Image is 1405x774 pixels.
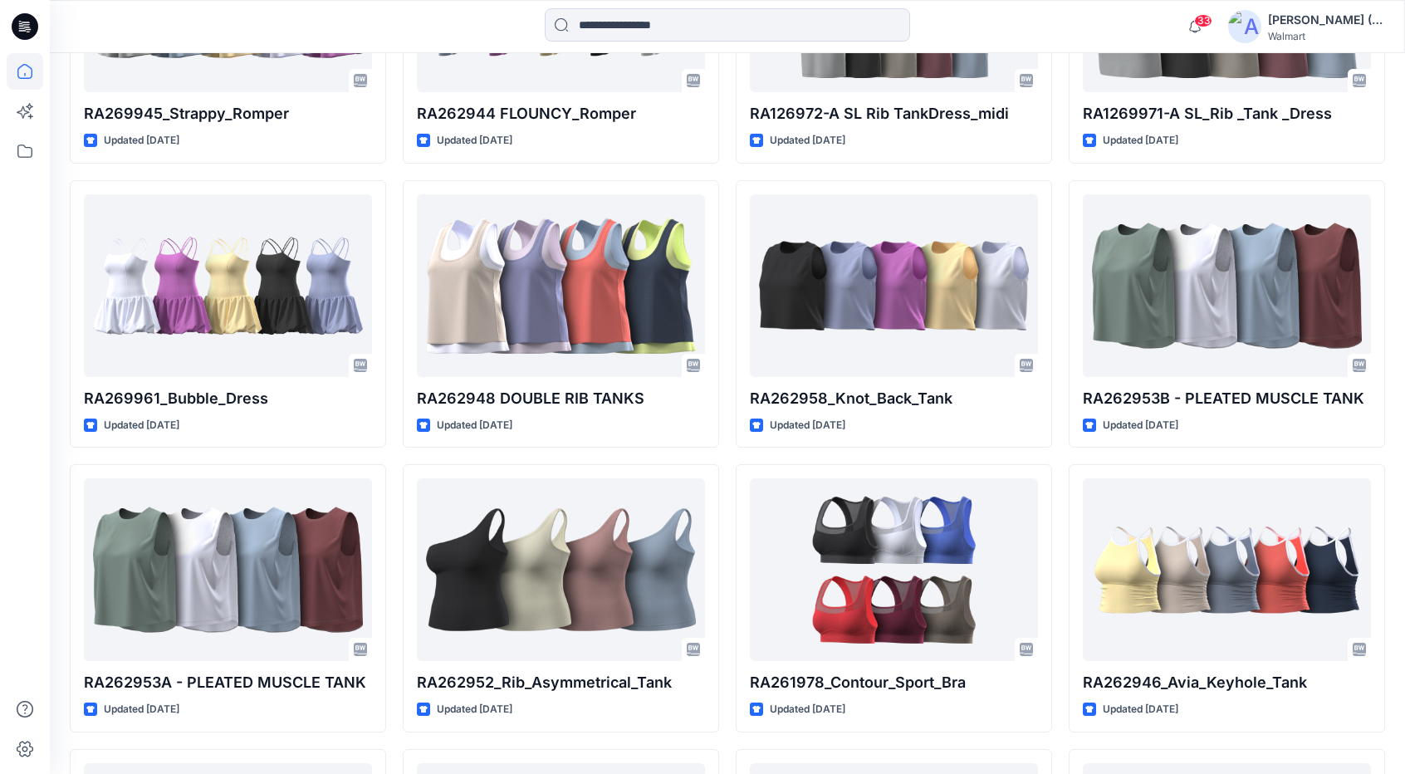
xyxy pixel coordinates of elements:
p: Updated [DATE] [1103,417,1178,434]
a: RA262948 DOUBLE RIB TANKS [417,194,705,377]
img: avatar [1228,10,1261,43]
a: RA262958_Knot_Back_Tank [750,194,1038,377]
div: Walmart [1268,30,1384,42]
span: 33 [1194,14,1212,27]
p: Updated [DATE] [104,132,179,149]
p: Updated [DATE] [437,701,512,718]
p: Updated [DATE] [437,417,512,434]
p: RA269961_Bubble_Dress [84,387,372,410]
p: RA262958_Knot_Back_Tank [750,387,1038,410]
p: RA262953A - PLEATED MUSCLE TANK [84,671,372,694]
p: RA1269971-A SL_Rib _Tank _Dress [1083,102,1371,125]
p: RA262944 FLOUNCY_Romper [417,102,705,125]
p: RA262952_Rib_Asymmetrical_Tank [417,671,705,694]
a: RA262946_Avia_Keyhole_Tank [1083,478,1371,661]
p: Updated [DATE] [104,417,179,434]
a: RA269961_Bubble_Dress [84,194,372,377]
a: RA262953B - PLEATED MUSCLE TANK [1083,194,1371,377]
div: [PERSON_NAME] (Delta Galil) [1268,10,1384,30]
p: RA261978_Contour_Sport_Bra [750,671,1038,694]
p: RA262946_Avia_Keyhole_Tank [1083,671,1371,694]
p: Updated [DATE] [1103,132,1178,149]
p: Updated [DATE] [770,701,845,718]
p: RA269945_Strappy_Romper [84,102,372,125]
p: Updated [DATE] [770,417,845,434]
p: RA262953B - PLEATED MUSCLE TANK [1083,387,1371,410]
a: RA261978_Contour_Sport_Bra [750,478,1038,661]
p: Updated [DATE] [1103,701,1178,718]
p: RA262948 DOUBLE RIB TANKS [417,387,705,410]
a: RA262952_Rib_Asymmetrical_Tank [417,478,705,661]
p: Updated [DATE] [770,132,845,149]
a: RA262953A - PLEATED MUSCLE TANK [84,478,372,661]
p: Updated [DATE] [104,701,179,718]
p: RA126972-A SL Rib TankDress_midi [750,102,1038,125]
p: Updated [DATE] [437,132,512,149]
